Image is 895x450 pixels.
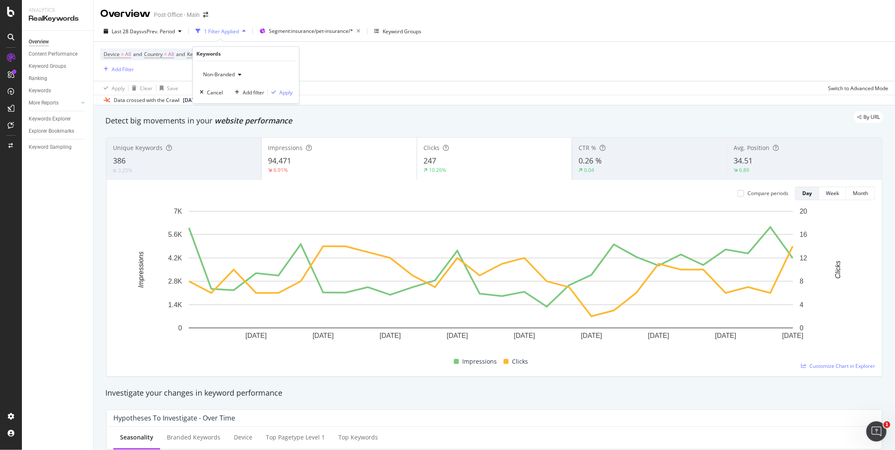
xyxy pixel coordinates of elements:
[825,81,888,95] button: Switch to Advanced Mode
[447,332,468,340] text: [DATE]
[100,81,125,95] button: Apply
[29,37,87,46] a: Overview
[371,24,425,38] button: Keyword Groups
[129,81,153,95] button: Clear
[133,51,142,58] span: and
[207,89,223,96] div: Cancel
[268,88,292,96] button: Apply
[29,14,86,24] div: RealKeywords
[142,28,175,35] span: vs Prev. Period
[512,356,528,367] span: Clicks
[100,7,150,21] div: Overview
[231,88,264,96] button: Add filter
[113,414,235,422] div: Hypotheses to Investigate - Over Time
[715,332,736,340] text: [DATE]
[167,433,220,442] div: Branded Keywords
[313,332,334,340] text: [DATE]
[168,254,182,262] text: 4.2K
[29,50,78,59] div: Content Performance
[800,208,807,215] text: 20
[156,81,178,95] button: Save
[187,51,210,58] span: Keywords
[256,24,364,38] button: Segment:insurance/pet-insurance/*
[120,433,153,442] div: Seasonality
[29,37,49,46] div: Overview
[168,48,174,60] span: All
[164,51,167,58] span: =
[29,115,87,123] a: Keywords Explorer
[748,190,788,197] div: Compare periods
[782,332,803,340] text: [DATE]
[243,89,264,96] div: Add filter
[29,143,87,152] a: Keyword Sampling
[178,324,182,332] text: 0
[140,85,153,92] div: Clear
[112,28,142,35] span: Last 28 Days
[200,68,245,81] button: Non-Branded
[800,254,807,262] text: 12
[800,231,807,238] text: 16
[176,51,185,58] span: and
[795,187,819,200] button: Day
[734,155,753,166] span: 34.51
[801,362,875,370] a: Customize Chart in Explorer
[268,155,291,166] span: 94,471
[734,144,770,152] span: Avg. Position
[853,190,868,197] div: Month
[866,421,887,442] iframe: Intercom live chat
[826,190,839,197] div: Week
[196,88,223,96] button: Cancel
[423,144,439,152] span: Clicks
[121,51,124,58] span: =
[174,208,182,215] text: 7K
[383,28,421,35] div: Keyword Groups
[29,50,87,59] a: Content Performance
[112,85,125,92] div: Apply
[29,86,51,95] div: Keywords
[29,99,59,107] div: More Reports
[29,127,87,136] a: Explorer Bookmarks
[648,332,669,340] text: [DATE]
[234,433,252,442] div: Device
[579,155,602,166] span: 0.26 %
[137,252,145,288] text: Impressions
[105,388,883,399] div: Investigate your changes in keyword performance
[800,324,804,332] text: 0
[29,62,66,71] div: Keyword Groups
[740,166,750,174] div: 6.89
[581,332,602,340] text: [DATE]
[200,71,235,78] span: Non-Branded
[154,11,200,19] div: Post Office - Main
[338,433,378,442] div: Top Keywords
[279,89,292,96] div: Apply
[809,362,875,370] span: Customize Chart in Explorer
[273,166,288,174] div: 6.91%
[29,86,87,95] a: Keywords
[800,278,804,285] text: 8
[125,48,131,60] span: All
[168,278,182,285] text: 2.8K
[29,62,87,71] a: Keyword Groups
[246,332,267,340] text: [DATE]
[196,50,221,57] div: Keywords
[29,143,72,152] div: Keyword Sampling
[29,7,86,14] div: Analytics
[113,155,126,166] span: 386
[579,144,596,152] span: CTR %
[268,144,303,152] span: Impressions
[884,421,890,428] span: 1
[180,95,209,105] button: [DATE]
[828,85,888,92] div: Switch to Advanced Mode
[104,51,120,58] span: Device
[144,51,163,58] span: Country
[462,356,497,367] span: Impressions
[854,111,883,123] div: legacy label
[203,12,208,18] div: arrow-right-arrow-left
[584,166,594,174] div: 0.04
[863,115,880,120] span: By URL
[266,433,325,442] div: Top pagetype Level 1
[29,127,74,136] div: Explorer Bookmarks
[183,96,199,104] span: 2025 Aug. 11th
[167,85,178,92] div: Save
[29,74,87,83] a: Ranking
